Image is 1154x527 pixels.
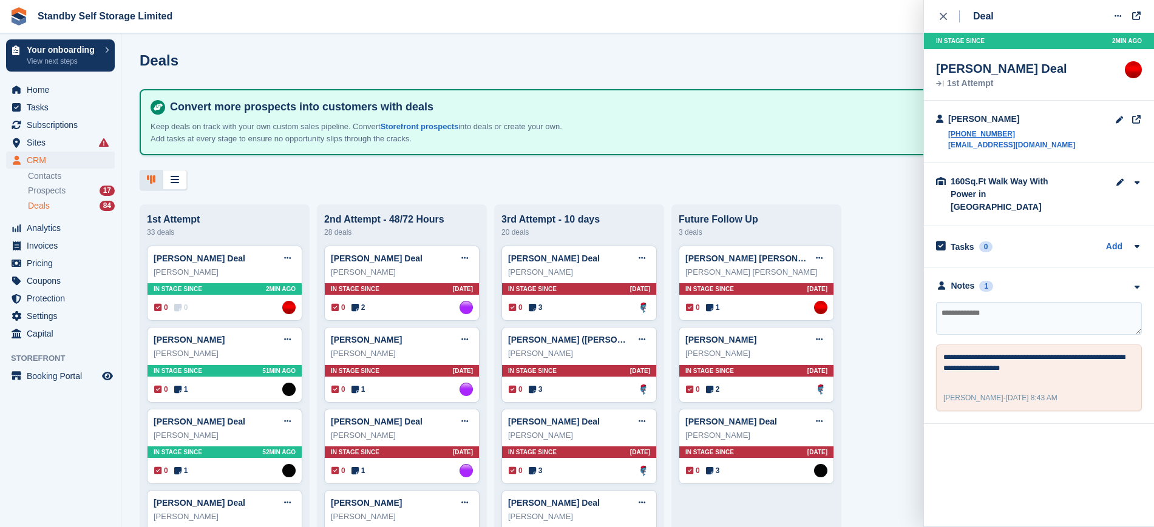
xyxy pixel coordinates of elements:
a: [PERSON_NAME] ([PERSON_NAME][EMAIL_ADDRESS][DOMAIN_NAME]) Deal [508,335,827,344]
span: 0 [331,465,345,476]
span: 0 [154,302,168,313]
div: [PERSON_NAME] [331,347,473,360]
img: Stephen Hambridge [282,383,296,396]
span: [PERSON_NAME] [943,394,1003,402]
span: [DATE] [807,448,827,457]
span: In stage since [685,448,734,457]
div: [PERSON_NAME] [508,511,650,523]
span: [DATE] [630,366,650,375]
a: menu [6,134,115,151]
div: 3 deals [679,225,834,240]
span: [DATE] [807,366,827,375]
span: In stage since [154,366,202,375]
a: Contacts [28,170,115,182]
a: Sue Ford [460,464,473,477]
span: Sites [27,134,100,151]
img: Glenn Fisher [814,383,827,396]
div: 1st Attempt [147,214,302,225]
div: Deal [973,9,994,24]
a: [PERSON_NAME] Deal [685,417,777,426]
span: In stage since [508,448,557,457]
span: In stage since [508,284,557,294]
span: Invoices [27,237,100,254]
div: [PERSON_NAME] [331,511,473,523]
span: 0 [509,465,523,476]
a: [PERSON_NAME] Deal [508,498,600,508]
span: [DATE] [453,284,473,294]
div: 2nd Attempt - 48/72 Hours [324,214,480,225]
span: In stage since [508,366,557,375]
div: 3rd Attempt - 10 days [501,214,657,225]
a: menu [6,290,115,307]
a: [PERSON_NAME] Deal [154,417,245,426]
span: Coupons [27,272,100,289]
span: [DATE] [630,448,650,457]
span: 2MIN AGO [1112,36,1142,45]
a: menu [6,325,115,342]
a: menu [6,255,115,272]
div: 0 [979,241,993,252]
a: [PERSON_NAME] Deal [331,253,423,263]
span: CRM [27,152,100,169]
a: [PERSON_NAME] Deal [154,253,245,263]
div: [PERSON_NAME] [154,266,296,278]
span: [DATE] [630,284,650,294]
span: 0 [154,465,168,476]
a: Deals 84 [28,200,115,212]
a: Aaron Winter [282,301,296,314]
div: 1 [979,281,993,292]
h2: Tasks [951,241,974,252]
a: Your onboarding View next steps [6,39,115,72]
span: Protection [27,290,100,307]
div: Future Follow Up [679,214,834,225]
i: Smart entry sync failures have occurred [99,138,109,147]
span: In stage since [331,448,379,457]
a: menu [6,116,115,133]
div: [PERSON_NAME] [508,266,650,278]
div: [PERSON_NAME] [948,113,1075,126]
span: In stage since [331,284,379,294]
span: 1 [351,384,365,395]
span: Home [27,81,100,98]
img: Glenn Fisher [637,464,650,477]
span: In stage since [331,366,379,375]
span: Prospects [28,185,66,196]
a: Storefront prospects [381,122,459,131]
span: 51MIN AGO [262,366,296,375]
h1: Deals [140,52,178,69]
span: 1 [706,302,720,313]
div: [PERSON_NAME] [685,429,827,441]
div: [PERSON_NAME] [685,347,827,360]
span: 0 [686,384,700,395]
a: [PERSON_NAME] Deal [508,417,600,426]
span: 1 [351,465,365,476]
span: 3 [529,384,543,395]
a: [PHONE_NUMBER] [948,130,1025,138]
div: [PERSON_NAME] [331,266,473,278]
span: [DATE] [807,284,827,294]
a: [PERSON_NAME] Deal [508,253,600,263]
a: [PERSON_NAME] [331,498,402,508]
a: menu [6,272,115,289]
img: Aaron Winter [1125,61,1142,78]
span: In stage since [154,284,202,294]
a: menu [6,237,115,254]
span: In stage since [685,284,734,294]
img: Stephen Hambridge [282,464,296,477]
p: View next steps [27,56,99,67]
div: - [943,392,1057,403]
span: Storefront [11,352,121,364]
span: 0 [331,302,345,313]
a: Stephen Hambridge [814,464,827,477]
a: Glenn Fisher [637,301,650,314]
span: 0 [154,384,168,395]
img: Aaron Winter [814,301,827,314]
div: [PERSON_NAME] [PERSON_NAME] [685,266,827,278]
a: Prospects 17 [28,184,115,197]
img: Glenn Fisher [637,383,650,396]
